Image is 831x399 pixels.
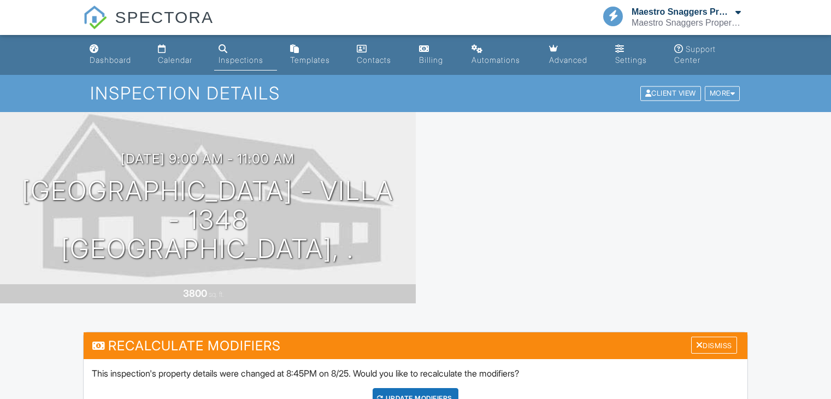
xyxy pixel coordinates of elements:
div: Inspections [219,55,263,64]
a: Support Center [670,39,746,71]
h3: [DATE] 9:00 am - 11:00 am [121,151,294,166]
a: Billing [415,39,458,71]
h3: Recalculate Modifiers [84,332,747,359]
img: The Best Home Inspection Software - Spectora [83,5,107,30]
div: Maestro Snaggers Property Observer [632,17,741,28]
div: Dashboard [90,55,131,64]
div: 3800 [183,287,207,299]
a: SPECTORA [83,16,214,37]
div: Client View [640,86,701,101]
a: Automations (Basic) [467,39,536,71]
div: Settings [615,55,647,64]
h1: [GEOGRAPHIC_DATA] - Villa - 1348 [GEOGRAPHIC_DATA], . [17,177,398,263]
a: Calendar [154,39,205,71]
h1: Inspection Details [90,84,741,103]
a: Advanced [545,39,602,71]
div: More [705,86,740,101]
a: Client View [639,89,704,97]
div: Billing [419,55,443,64]
div: Contacts [357,55,391,64]
span: sq. ft. [209,290,224,298]
div: Dismiss [691,337,737,354]
a: Templates [286,39,344,71]
a: Settings [611,39,661,71]
div: Automations [472,55,520,64]
a: Dashboard [85,39,145,71]
span: SPECTORA [115,5,214,28]
div: Support Center [674,44,716,64]
div: Templates [290,55,330,64]
div: Calendar [158,55,192,64]
a: Contacts [352,39,406,71]
a: Inspections [214,39,277,71]
div: Maestro Snaggers Property Observer LLC [632,7,733,17]
div: Advanced [549,55,587,64]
